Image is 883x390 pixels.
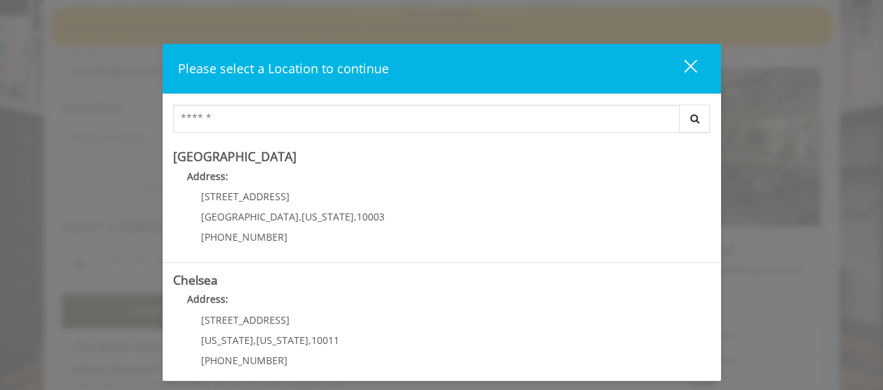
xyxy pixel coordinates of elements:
b: [GEOGRAPHIC_DATA] [173,148,297,165]
b: Address: [187,170,228,183]
button: close dialog [658,54,706,83]
span: [PHONE_NUMBER] [201,230,288,243]
i: Search button [687,114,703,123]
span: Please select a Location to continue [178,60,389,77]
span: [PHONE_NUMBER] [201,354,288,367]
b: Chelsea [173,271,218,288]
span: 10003 [357,210,385,223]
span: [US_STATE] [302,210,354,223]
span: [US_STATE] [201,333,253,347]
input: Search Center [173,105,680,133]
span: , [253,333,256,347]
span: [STREET_ADDRESS] [201,190,290,203]
div: Center Select [173,105,711,140]
span: [US_STATE] [256,333,309,347]
span: [STREET_ADDRESS] [201,313,290,327]
span: 10011 [311,333,339,347]
b: Address: [187,292,228,306]
span: [GEOGRAPHIC_DATA] [201,210,299,223]
span: , [309,333,311,347]
span: , [354,210,357,223]
span: , [299,210,302,223]
div: close dialog [668,59,696,80]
